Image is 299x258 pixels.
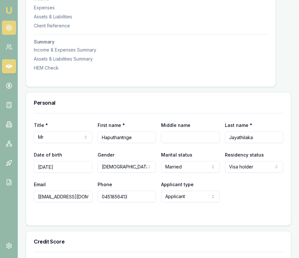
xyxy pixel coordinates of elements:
[34,65,268,71] div: HEM Check
[34,100,283,105] h3: Personal
[34,47,268,53] div: Income & Expenses Summary
[98,122,125,128] label: First name *
[161,152,192,158] label: Marital status
[34,40,268,44] h3: Summary
[34,56,268,62] div: Assets & Liabilities Summary
[161,122,190,128] label: Middle name
[34,161,92,173] input: DD/MM/YYYY
[161,182,194,187] label: Applicant type
[98,182,112,187] label: Phone
[34,182,46,187] label: Email
[34,239,283,244] h3: Credit Score
[98,152,114,158] label: Gender
[5,6,13,14] img: emu-icon-u.png
[98,191,156,202] input: 0431 234 567
[225,152,264,158] label: Residency status
[225,122,252,128] label: Last name *
[34,152,62,158] label: Date of birth
[34,122,48,128] label: Title *
[34,14,268,20] div: Assets & Liabilities
[34,5,268,11] div: Expenses
[34,23,268,29] div: Client Reference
